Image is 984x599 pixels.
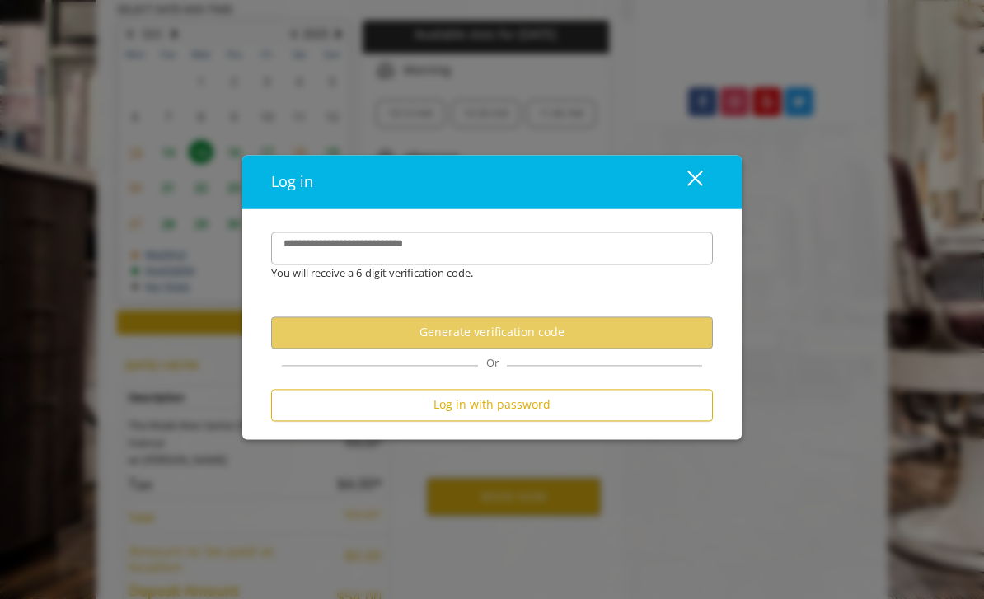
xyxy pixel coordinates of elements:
[271,171,313,191] span: Log in
[657,165,713,199] button: close dialog
[668,170,701,194] div: close dialog
[271,316,713,349] button: Generate verification code
[478,355,507,370] span: Or
[259,264,701,282] div: You will receive a 6-digit verification code.
[271,389,713,421] button: Log in with password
